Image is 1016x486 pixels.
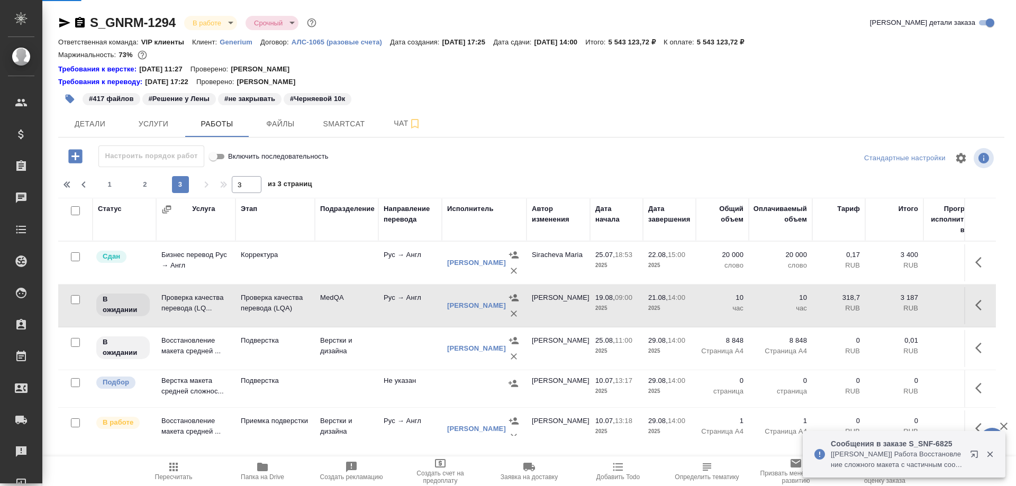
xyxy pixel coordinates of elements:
[754,416,807,426] p: 1
[668,294,685,301] p: 14:00
[192,38,220,46] p: Клиент:
[595,346,638,356] p: 2025
[701,292,743,303] p: 10
[241,416,310,426] p: Приемка подверстки
[241,250,310,260] p: Корректура
[283,94,352,103] span: Черняевой 10к
[929,204,976,235] div: Прогресс исполнителя в SC
[228,151,329,162] span: Включить последовательность
[58,51,119,59] p: Маржинальность:
[196,77,237,87] p: Проверено:
[290,94,345,104] p: #Черняевой 10к
[251,19,286,27] button: Срочный
[58,38,141,46] p: Ответственная команда:
[156,410,235,447] td: Восстановление макета средней ...
[969,292,994,318] button: Здесь прячутся важные кнопки
[98,204,122,214] div: Статус
[61,145,90,167] button: Добавить работу
[648,260,691,271] p: 2025
[103,251,120,262] p: Сдан
[378,244,442,281] td: Рус → Англ
[378,370,442,407] td: Не указан
[95,335,151,360] div: Исполнитель назначен, приступать к работе пока рано
[103,417,133,428] p: В работе
[818,375,860,386] p: 0
[506,429,522,445] button: Удалить
[701,346,743,356] p: Страница А4
[506,263,522,279] button: Удалить
[58,77,145,87] div: Нажми, чтобы открыть папку с инструкцией
[615,294,632,301] p: 09:00
[837,204,860,214] div: Тариф
[754,303,807,314] p: час
[754,260,807,271] p: слово
[161,204,172,215] button: Сгруппировать
[831,449,963,470] p: [[PERSON_NAME]] Работа Восстановление сложного макета с частичным соответствием оформлению оригин...
[139,64,190,75] p: [DATE] 11:27
[701,204,743,225] div: Общий объем
[818,260,860,271] p: RUB
[595,386,638,397] p: 2025
[969,250,994,275] button: Здесь прячутся важные кнопки
[103,294,143,315] p: В ожидании
[648,294,668,301] p: 21.08,
[156,287,235,324] td: Проверка качества перевода (LQ...
[648,386,691,397] p: 2025
[58,64,139,75] div: Нажми, чтобы открыть папку с инструкцией
[697,38,752,46] p: 5 543 123,72 ₽
[95,250,151,264] div: Менеджер проверил работу исполнителя, передает ее на следующий этап
[870,17,975,28] span: [PERSON_NAME] детали заказа
[137,176,153,193] button: 2
[527,370,590,407] td: [PERSON_NAME]
[103,377,129,388] p: Подбор
[527,330,590,367] td: [PERSON_NAME]
[964,444,989,469] button: Открыть в новой вкладке
[701,303,743,314] p: час
[95,292,151,317] div: Исполнитель назначен, приступать к работе пока рано
[870,335,918,346] p: 0,01
[103,337,143,358] p: В ожидании
[119,51,135,59] p: 73%
[292,37,390,46] a: АЛС-1065 (разовые счета)
[90,15,176,30] a: S_GNRM-1294
[320,204,375,214] div: Подразделение
[648,251,668,259] p: 22.08,
[615,336,632,344] p: 11:00
[447,425,506,433] a: [PERSON_NAME]
[648,204,691,225] div: Дата завершения
[65,117,115,131] span: Детали
[527,287,590,324] td: [PERSON_NAME]
[595,426,638,437] p: 2025
[861,150,948,167] div: split button
[615,251,632,259] p: 18:53
[818,292,860,303] p: 318,7
[315,410,378,447] td: Верстки и дизайна
[979,450,1001,459] button: Закрыть
[447,204,494,214] div: Исполнитель
[382,117,433,130] span: Чат
[648,346,691,356] p: 2025
[384,204,437,225] div: Направление перевода
[220,38,260,46] p: Generium
[701,375,743,386] p: 0
[974,148,996,168] span: Посмотреть информацию
[268,178,312,193] span: из 3 страниц
[506,349,522,364] button: Удалить
[585,38,608,46] p: Итого:
[447,259,506,267] a: [PERSON_NAME]
[137,179,153,190] span: 2
[145,77,196,87] p: [DATE] 17:22
[754,204,807,225] div: Оплачиваемый объем
[701,335,743,346] p: 8 848
[506,413,522,429] button: Назначить
[241,335,310,346] p: Подверстка
[527,244,590,281] td: Siracheva Maria
[979,428,1005,454] button: 🙏
[870,303,918,314] p: RUB
[818,346,860,356] p: RUB
[184,16,237,30] div: В работе
[506,333,522,349] button: Назначить
[648,303,691,314] p: 2025
[292,38,390,46] p: АЛС-1065 (разовые счета)
[870,292,918,303] p: 3 187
